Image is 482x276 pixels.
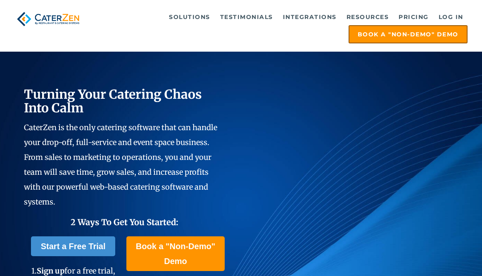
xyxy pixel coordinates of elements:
[37,266,64,276] span: Sign up
[349,25,468,43] a: Book a "Non-Demo" Demo
[24,123,217,207] span: CaterZen is the only catering software that can handle your drop-off, full-service and event spac...
[279,9,341,25] a: Integrations
[71,217,178,227] span: 2 Ways To Get You Started:
[31,236,116,256] a: Start a Free Trial
[24,86,202,116] span: Turning Your Catering Chaos Into Calm
[394,9,433,25] a: Pricing
[435,9,468,25] a: Log in
[92,9,468,43] div: Navigation Menu
[165,9,214,25] a: Solutions
[126,236,225,271] a: Book a "Non-Demo" Demo
[342,9,393,25] a: Resources
[14,9,82,29] img: caterzen
[216,9,277,25] a: Testimonials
